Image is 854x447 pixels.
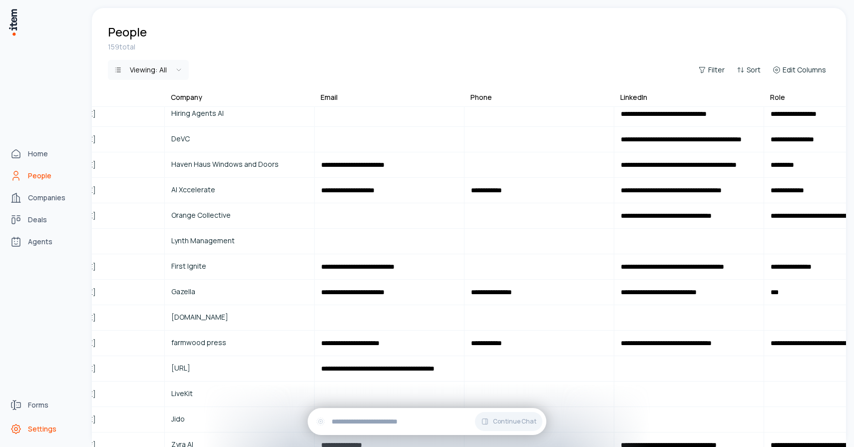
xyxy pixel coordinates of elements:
[770,92,785,102] div: Role
[165,255,314,279] a: First Ignite
[171,363,308,374] span: [URL]
[6,232,82,252] a: Agents
[165,127,314,151] a: DeVC
[165,357,314,381] a: [URL]
[165,408,314,432] a: Jido
[130,65,167,75] div: Viewing:
[6,419,82,439] a: Settings
[28,424,56,434] span: Settings
[475,412,542,431] button: Continue Chat
[6,188,82,208] a: Companies
[171,108,308,119] span: Hiring Agents AI
[28,149,48,159] span: Home
[165,306,314,330] a: [DOMAIN_NAME]
[171,337,308,348] span: farmwood press
[28,400,48,410] span: Forms
[769,63,830,77] button: Edit Columns
[165,229,314,253] a: Lynth Management
[171,414,308,425] span: Jido
[6,144,82,164] a: Home
[165,331,314,355] a: farmwood press
[171,286,308,297] span: Gazella
[321,92,338,102] div: Email
[171,184,308,195] span: AI Xccelerate
[171,159,308,170] span: Haven Haus Windows and Doors
[28,193,65,203] span: Companies
[6,210,82,230] a: Deals
[165,178,314,202] a: AI Xccelerate
[620,92,647,102] div: LinkedIn
[171,133,308,144] span: DeVC
[308,408,546,435] div: Continue Chat
[470,92,492,102] div: Phone
[694,63,729,77] button: Filter
[8,8,18,36] img: Item Brain Logo
[171,92,202,102] div: Company
[108,42,830,52] div: 159 total
[171,235,308,246] span: Lynth Management
[108,24,147,40] h1: People
[171,312,308,323] span: [DOMAIN_NAME]
[493,418,536,426] span: Continue Chat
[171,210,308,221] span: Orange Collective
[708,65,725,75] span: Filter
[165,382,314,406] a: LiveKit
[165,153,314,177] a: Haven Haus Windows and Doors
[783,65,826,75] span: Edit Columns
[733,63,765,77] button: Sort
[171,388,308,399] span: LiveKit
[28,171,51,181] span: People
[165,280,314,304] a: Gazella
[6,395,82,415] a: Forms
[28,215,47,225] span: Deals
[747,65,761,75] span: Sort
[165,204,314,228] a: Orange Collective
[171,261,308,272] span: First Ignite
[28,237,52,247] span: Agents
[165,102,314,126] a: Hiring Agents AI
[6,166,82,186] a: People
